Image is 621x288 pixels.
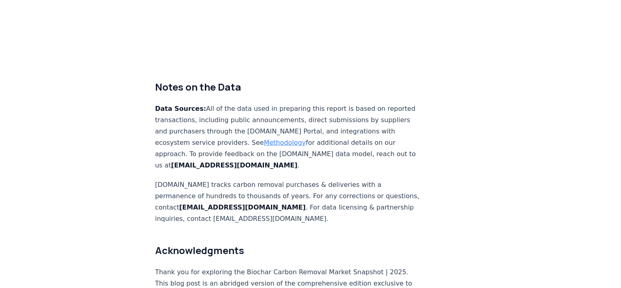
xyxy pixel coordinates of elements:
[155,80,423,93] h2: Notes on the Data
[155,179,423,224] p: [DOMAIN_NAME] tracks carbon removal purchases & deliveries with a permanence of hundreds to thous...
[155,244,423,257] h2: Acknowledgments
[155,103,423,171] p: All of the data used in preparing this report is based on reported transactions, including public...
[179,203,306,211] strong: [EMAIL_ADDRESS][DOMAIN_NAME]
[155,105,206,112] strong: Data Sources:
[171,161,298,169] strong: [EMAIL_ADDRESS][DOMAIN_NAME]
[264,139,306,146] a: Methodology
